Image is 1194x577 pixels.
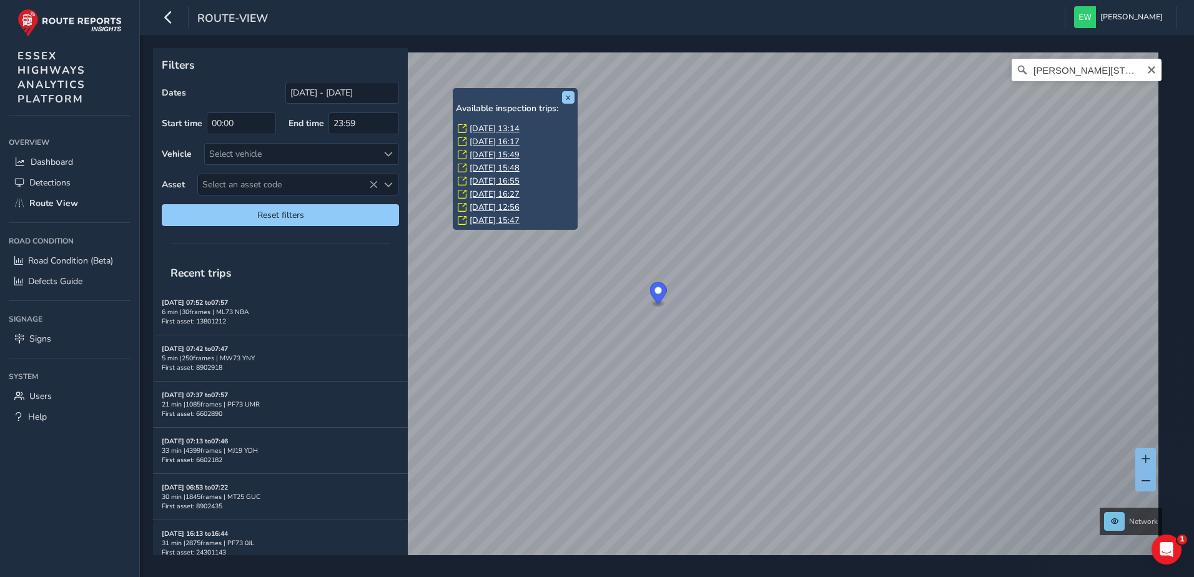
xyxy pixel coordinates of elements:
span: First asset: 6602890 [162,409,222,418]
div: 31 min | 2875 frames | PF73 0JL [162,538,399,548]
span: 1 [1177,535,1187,545]
div: Road Condition [9,232,131,250]
span: [PERSON_NAME] [1100,6,1163,28]
img: rr logo [17,9,122,37]
span: First asset: 8902918 [162,363,222,372]
a: Signs [9,328,131,349]
div: 33 min | 4399 frames | MJ19 YDH [162,446,399,455]
strong: [DATE] 07:13 to 07:46 [162,436,228,446]
a: [DATE] 16:55 [470,175,520,187]
a: Detections [9,172,131,193]
div: 6 min | 30 frames | ML73 NBA [162,307,399,317]
span: Users [29,390,52,402]
canvas: Map [157,52,1158,570]
strong: [DATE] 06:53 to 07:22 [162,483,228,492]
div: Signage [9,310,131,328]
button: [PERSON_NAME] [1074,6,1167,28]
span: Select an asset code [198,174,378,195]
label: End time [289,117,324,129]
div: 21 min | 1085 frames | PF73 UMR [162,400,399,409]
a: [DATE] 12:56 [470,202,520,213]
a: Route View [9,193,131,214]
div: System [9,367,131,386]
a: [DATE] 15:49 [470,149,520,160]
span: Defects Guide [28,275,82,287]
button: Reset filters [162,204,399,226]
label: Start time [162,117,202,129]
a: Road Condition (Beta) [9,250,131,271]
a: Help [9,407,131,427]
span: First asset: 6602182 [162,455,222,465]
div: 5 min | 250 frames | MW73 YNY [162,353,399,363]
span: Signs [29,333,51,345]
strong: [DATE] 16:13 to 16:44 [162,529,228,538]
strong: [DATE] 07:52 to 07:57 [162,298,228,307]
label: Dates [162,87,186,99]
span: First asset: 8902435 [162,501,222,511]
div: Select vehicle [205,144,378,164]
button: Clear [1147,63,1157,75]
label: Asset [162,179,185,190]
input: Search [1012,59,1162,81]
span: Road Condition (Beta) [28,255,113,267]
img: diamond-layout [1074,6,1096,28]
div: Map marker [650,282,667,308]
span: Dashboard [31,156,73,168]
span: ESSEX HIGHWAYS ANALYTICS PLATFORM [17,49,86,106]
strong: [DATE] 07:37 to 07:57 [162,390,228,400]
span: Help [28,411,47,423]
strong: [DATE] 07:42 to 07:47 [162,344,228,353]
h6: Available inspection trips: [456,104,575,114]
p: Filters [162,57,399,73]
div: 30 min | 1845 frames | MT25 GUC [162,492,399,501]
label: Vehicle [162,148,192,160]
iframe: Intercom live chat [1152,535,1182,565]
span: First asset: 24301143 [162,548,226,557]
span: Reset filters [171,209,390,221]
div: Select an asset code [378,174,398,195]
span: First asset: 13801212 [162,317,226,326]
span: Detections [29,177,71,189]
a: [DATE] 15:48 [470,162,520,174]
a: [DATE] 15:47 [470,215,520,226]
span: Network [1129,516,1158,526]
span: Recent trips [162,257,240,289]
a: Dashboard [9,152,131,172]
a: [DATE] 16:17 [470,136,520,147]
div: Overview [9,133,131,152]
a: [DATE] 16:27 [470,189,520,200]
button: x [562,91,575,104]
a: Defects Guide [9,271,131,292]
a: [DATE] 15:29 [470,228,520,239]
a: [DATE] 13:14 [470,123,520,134]
a: Users [9,386,131,407]
span: Route View [29,197,78,209]
span: route-view [197,11,268,28]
